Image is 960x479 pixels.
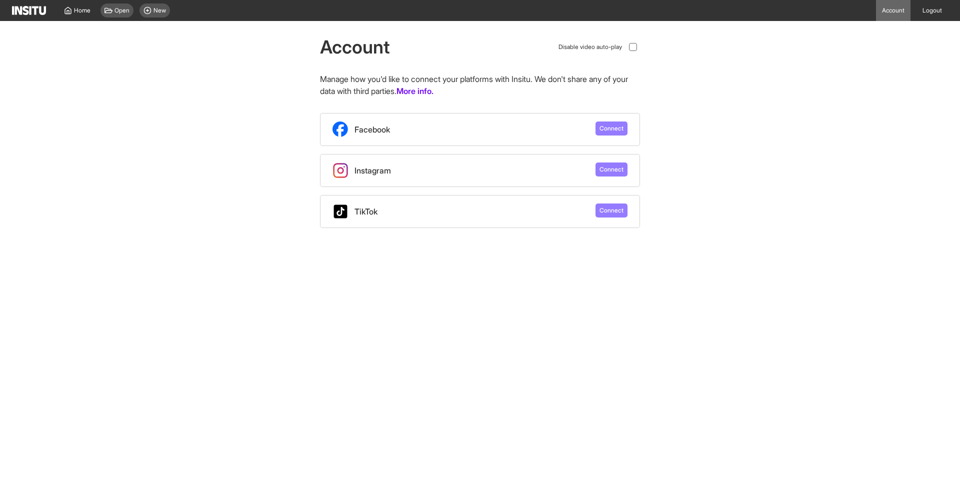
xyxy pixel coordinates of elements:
[558,43,622,51] span: Disable video auto-play
[599,165,623,173] span: Connect
[354,164,391,176] span: Instagram
[153,6,166,14] span: New
[74,6,90,14] span: Home
[114,6,129,14] span: Open
[354,123,390,135] span: Facebook
[595,162,627,176] button: Connect
[599,206,623,214] span: Connect
[595,203,627,217] button: Connect
[396,85,433,97] a: More info.
[320,73,640,97] p: Manage how you'd like to connect your platforms with Insitu. We don't share any of your data with...
[599,124,623,132] span: Connect
[595,121,627,135] button: Connect
[354,205,377,217] span: TikTok
[320,37,390,57] h1: Account
[12,6,46,15] img: Logo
